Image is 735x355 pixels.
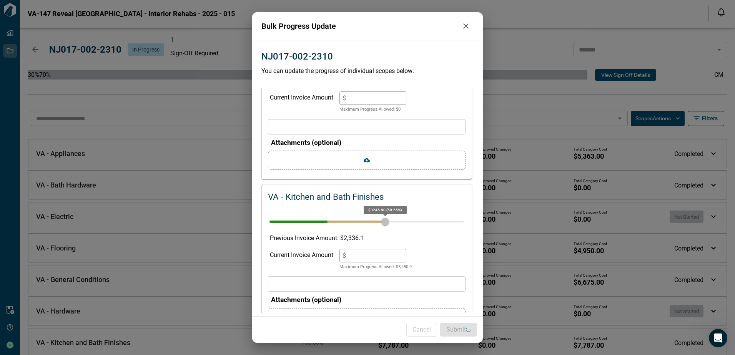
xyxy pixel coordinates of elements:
iframe: Intercom live chat [709,329,727,347]
p: Attachments (optional) [271,295,466,305]
p: Maximum Progress Allowed: $ 5,450.9 [339,264,412,270]
div: Current Invoice Amount [270,91,333,113]
div: Current Invoice Amount [270,249,333,270]
p: Maximum Progress Allowed: $ 0 [339,106,406,113]
span: $ [343,252,346,259]
span: $ [343,95,346,102]
p: Attachments (optional) [271,138,466,148]
p: Previous Invoice Amount: $ 2,336.1 [270,234,464,243]
p: VA - Kitchen and Bath Finishes [268,191,384,204]
p: You can update the progress of individual scopes below: [261,66,474,76]
p: NJ017-002-2310 [261,50,333,63]
p: Bulk Progress Update [261,20,458,32]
